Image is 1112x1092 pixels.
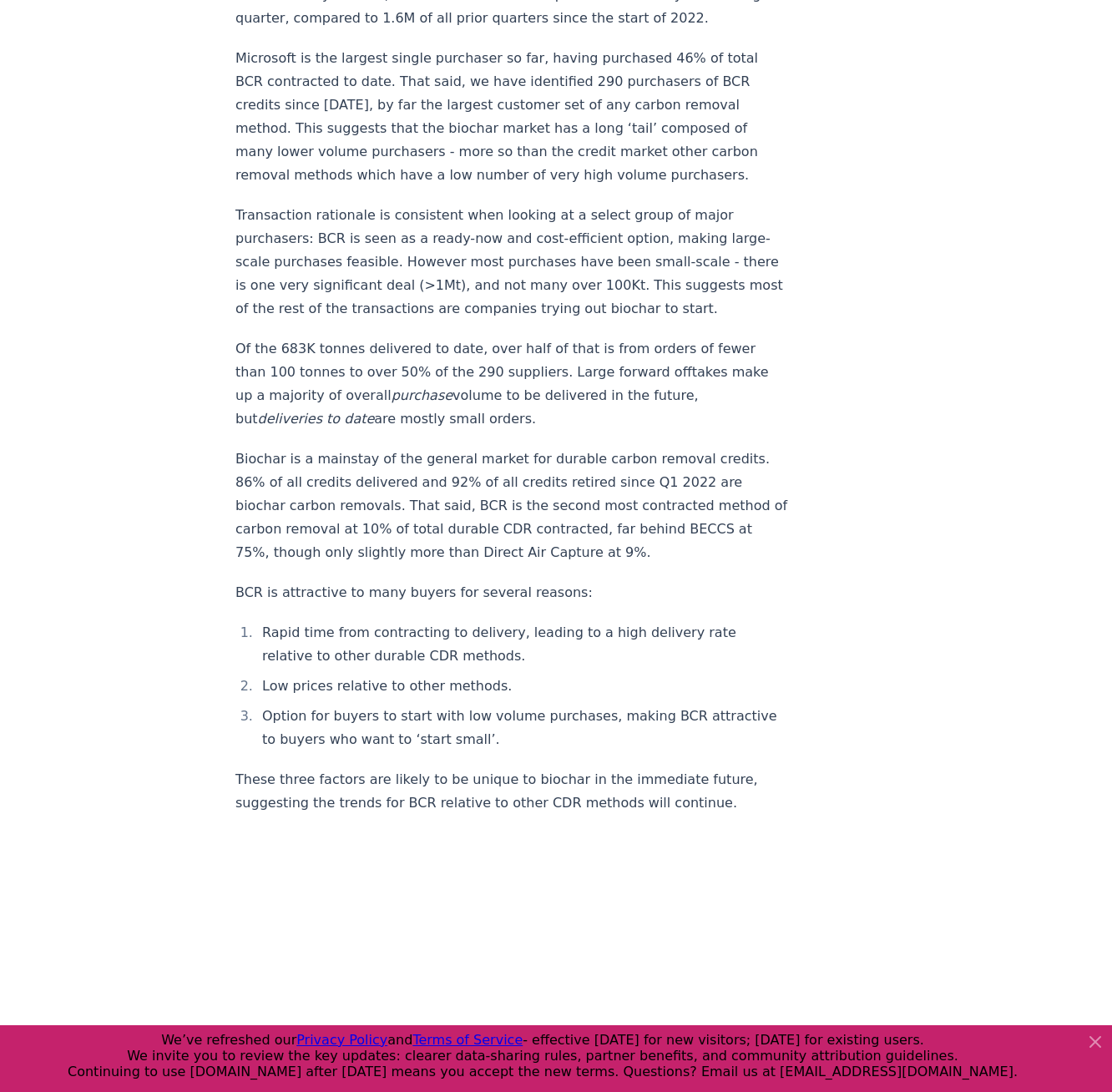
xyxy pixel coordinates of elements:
[326,411,374,427] em: to date
[235,47,788,187] p: Microsoft is the largest single purchaser so far, having purchased 46% of total BCR contracted to...
[235,337,788,431] p: Of the 683K tonnes delivered to date, over half of that is from orders of fewer than 100 tonnes t...
[257,705,788,751] li: Option for buyers to start with low volume purchases, making BCR attractive to buyers who want to...
[258,411,322,427] em: deliveries
[235,447,788,564] p: Biochar is a mainstay of the general market for durable carbon removal credits. 86% of all credit...
[235,581,788,604] p: BCR is attractive to many buyers for several reasons:
[392,387,452,403] em: purchase
[257,675,788,698] li: Low prices relative to other methods.
[257,621,788,668] li: Rapid time from contracting to delivery, leading to a high delivery rate relative to other durabl...
[235,204,788,321] p: Transaction rationale is consistent when looking at a select group of major purchasers: BCR is se...
[235,768,788,815] p: These three factors are likely to be unique to biochar in the immediate future, suggesting the tr...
